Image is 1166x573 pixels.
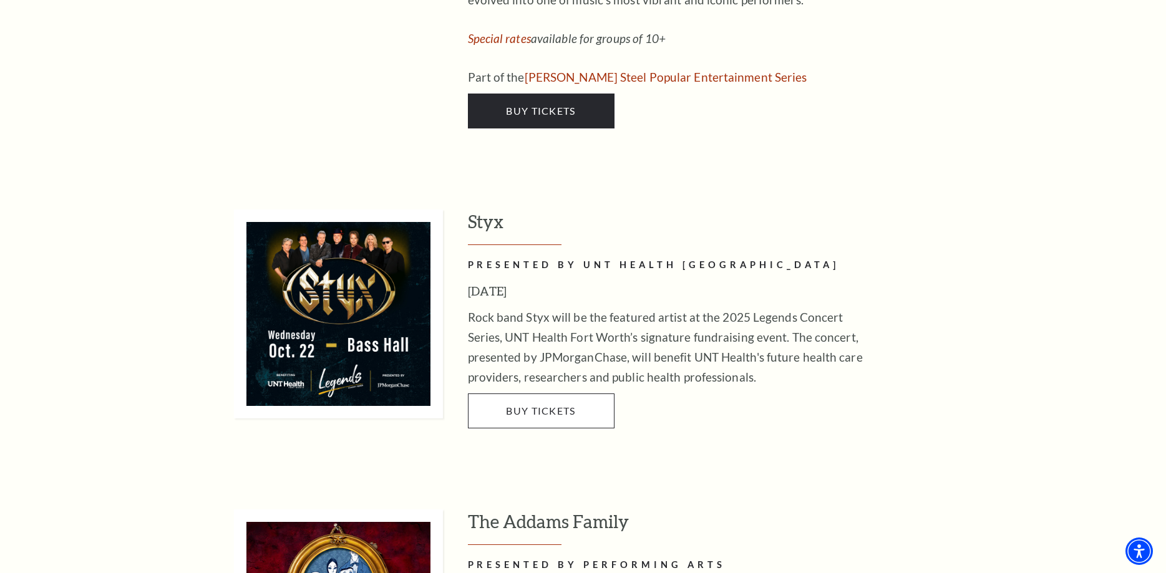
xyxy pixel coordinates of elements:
[468,307,873,387] p: Rock band Styx will be the featured artist at the 2025 Legends Concert Series, UNT Health Fort Wo...
[468,31,666,46] em: available for groups of 10+
[468,281,873,301] h3: [DATE]
[506,105,575,117] span: Buy Tickets
[468,393,615,428] a: Buy Tickets
[525,70,807,84] a: Irwin Steel Popular Entertainment Series - open in a new tab
[468,94,615,128] a: Buy Tickets
[468,258,873,273] h2: PRESENTED BY UNT HEALTH [GEOGRAPHIC_DATA]
[468,67,873,87] p: Part of the
[506,405,575,417] span: Buy Tickets
[468,509,970,545] h3: The Addams Family
[234,209,443,418] img: Styx
[468,31,531,46] a: Special rates
[1125,537,1153,565] div: Accessibility Menu
[468,209,970,245] h3: Styx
